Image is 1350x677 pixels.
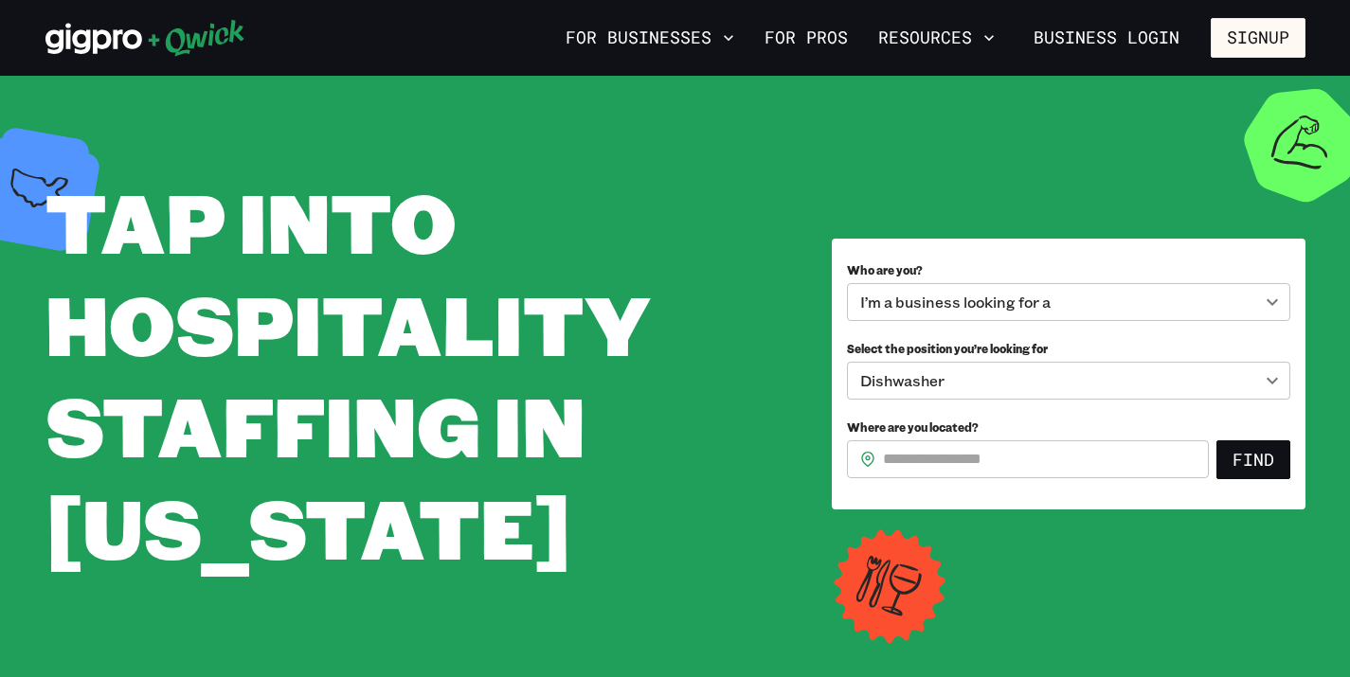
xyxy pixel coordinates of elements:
button: Signup [1211,18,1305,58]
button: Resources [871,22,1002,54]
span: Select the position you’re looking for [847,341,1048,356]
span: Who are you? [847,262,923,277]
span: Where are you located? [847,419,979,435]
button: Find [1216,440,1290,480]
div: I’m a business looking for a [847,283,1290,321]
a: For Pros [757,22,855,54]
div: Dishwasher [847,362,1290,400]
button: For Businesses [558,22,742,54]
span: Tap into Hospitality Staffing in [US_STATE] [45,167,650,581]
a: Business Login [1017,18,1196,58]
